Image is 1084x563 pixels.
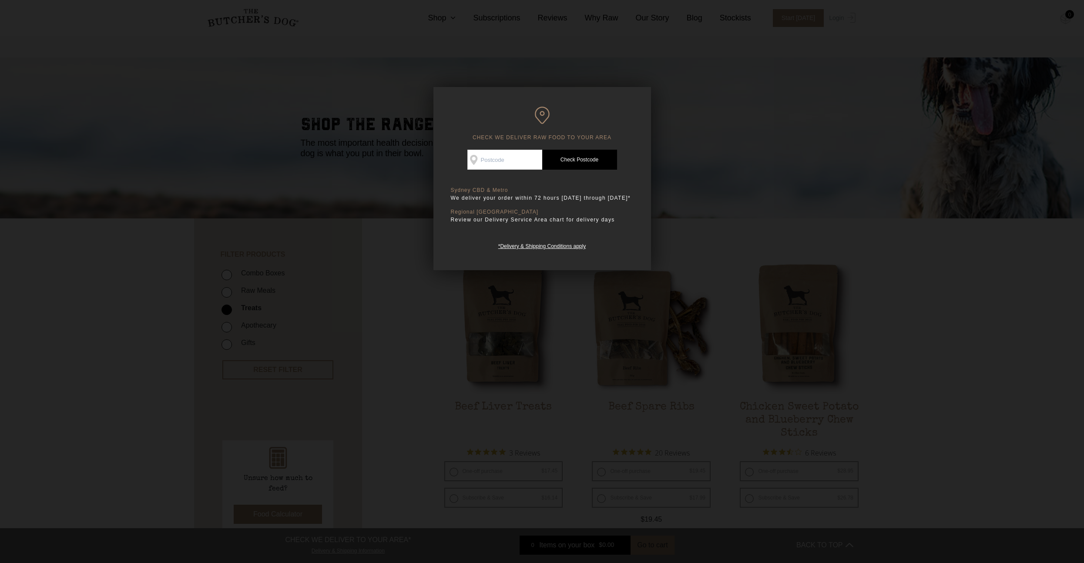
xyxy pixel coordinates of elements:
[451,209,634,215] p: Regional [GEOGRAPHIC_DATA]
[451,187,634,194] p: Sydney CBD & Metro
[498,241,586,249] a: *Delivery & Shipping Conditions apply
[542,150,617,170] a: Check Postcode
[467,150,542,170] input: Postcode
[451,215,634,224] p: Review our Delivery Service Area chart for delivery days
[451,107,634,141] h6: CHECK WE DELIVER RAW FOOD TO YOUR AREA
[451,194,634,202] p: We deliver your order within 72 hours [DATE] through [DATE]*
